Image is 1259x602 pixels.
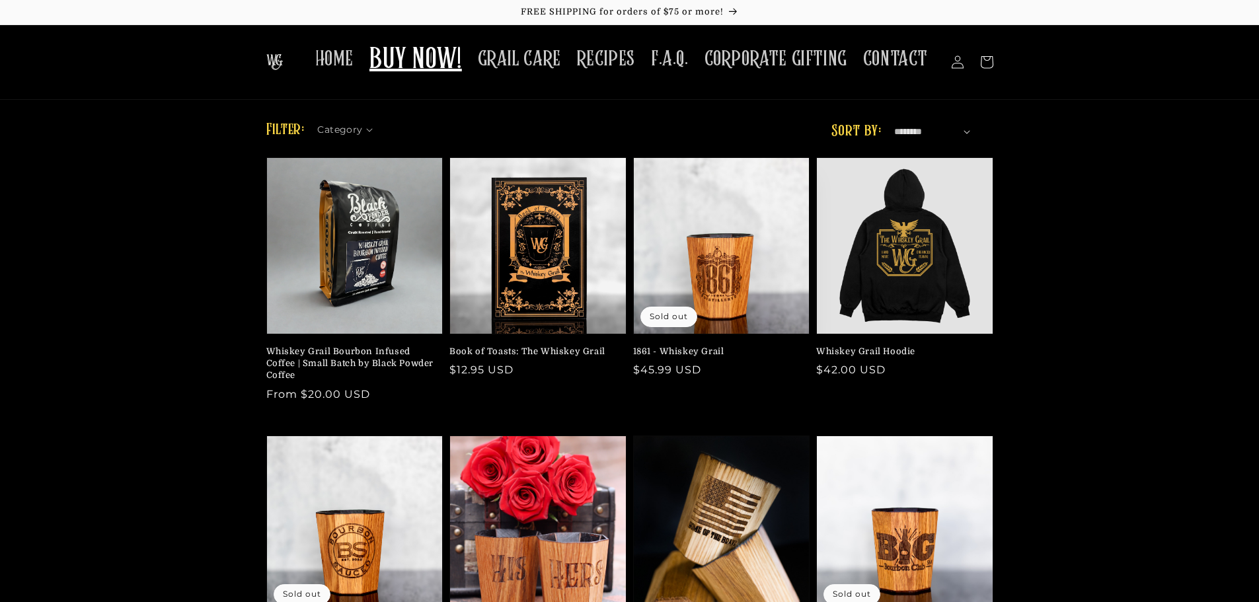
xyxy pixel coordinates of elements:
[369,42,462,79] span: BUY NOW!
[317,120,381,133] summary: Category
[317,123,362,137] span: Category
[478,46,561,72] span: GRAIL CARE
[577,46,635,72] span: RECIPES
[855,38,936,80] a: CONTACT
[362,34,470,87] a: BUY NOW!
[449,346,619,357] a: Book of Toasts: The Whiskey Grail
[315,46,354,72] span: HOME
[470,38,569,80] a: GRAIL CARE
[651,46,689,72] span: F.A.Q.
[643,38,697,80] a: F.A.Q.
[831,124,881,139] label: Sort by:
[266,54,283,70] img: The Whiskey Grail
[705,46,847,72] span: CORPORATE GIFTING
[307,38,362,80] a: HOME
[266,118,305,142] h2: Filter:
[266,346,436,382] a: Whiskey Grail Bourbon Infused Coffee | Small Batch by Black Powder Coffee
[569,38,643,80] a: RECIPES
[13,7,1246,18] p: FREE SHIPPING for orders of $75 or more!
[816,346,985,357] a: Whiskey Grail Hoodie
[863,46,928,72] span: CONTACT
[697,38,855,80] a: CORPORATE GIFTING
[633,346,802,357] a: 1861 - Whiskey Grail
